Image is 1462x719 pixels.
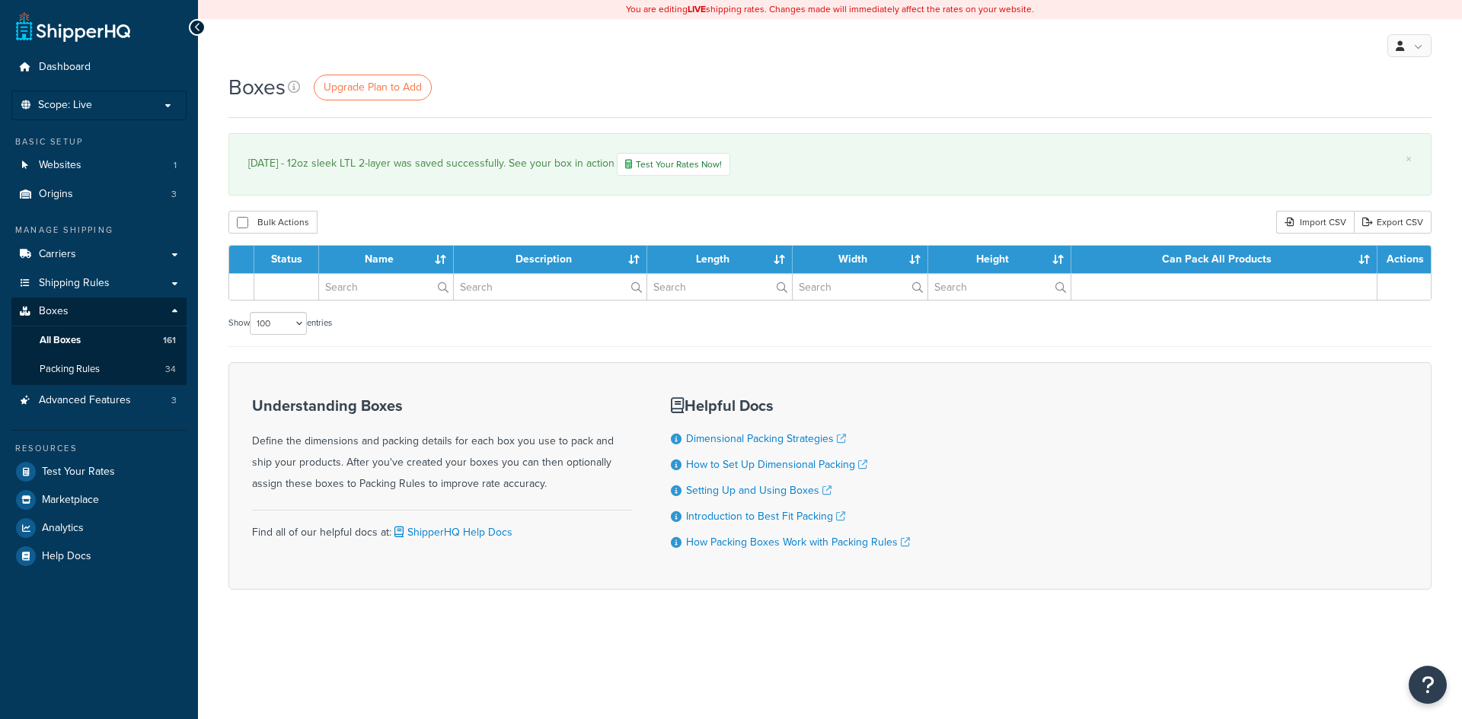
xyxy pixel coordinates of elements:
label: Show entries [228,312,332,335]
a: Test Your Rates Now! [617,153,730,176]
button: Bulk Actions [228,211,318,234]
span: 3 [171,188,177,201]
a: Help Docs [11,542,187,570]
div: [DATE] - 12oz sleek LTL 2-layer was saved successfully. See your box in action [248,153,1412,176]
span: Analytics [42,522,84,535]
input: Search [319,274,453,300]
select: Showentries [250,312,307,335]
th: Name [319,246,454,273]
a: Advanced Features 3 [11,387,187,415]
span: Marketplace [42,494,99,507]
span: Scope: Live [38,99,92,112]
input: Search [793,274,927,300]
div: Resources [11,442,187,455]
a: Boxes [11,297,187,326]
span: Carriers [39,248,76,261]
div: Define the dimensions and packing details for each box you use to pack and ship your products. Af... [252,397,633,495]
li: Packing Rules [11,355,187,383]
a: ShipperHQ Help Docs [391,524,512,540]
span: All Boxes [40,334,81,347]
span: Advanced Features [39,394,131,407]
span: Upgrade Plan to Add [324,79,422,95]
span: Dashboard [39,61,91,74]
a: ShipperHQ Home [16,11,130,42]
a: Analytics [11,514,187,542]
a: × [1406,153,1412,165]
span: Packing Rules [40,363,100,376]
span: Help Docs [42,550,91,563]
a: How to Set Up Dimensional Packing [686,457,867,472]
a: Packing Rules 34 [11,355,187,383]
th: Status [254,246,319,273]
div: Find all of our helpful docs at: [252,510,633,543]
a: Websites 1 [11,151,187,180]
span: Websites [39,159,81,172]
th: Actions [1377,246,1431,273]
th: Description [454,246,647,273]
h3: Understanding Boxes [252,397,633,414]
a: How Packing Boxes Work with Packing Rules [686,534,910,550]
a: Dashboard [11,53,187,81]
div: Manage Shipping [11,224,187,237]
b: LIVE [688,2,706,16]
th: Width [793,246,927,273]
li: Boxes [11,297,187,384]
a: Export CSV [1354,211,1432,234]
input: Search [928,274,1071,300]
a: Upgrade Plan to Add [314,75,432,100]
th: Length [647,246,793,273]
input: Search [647,274,792,300]
a: Dimensional Packing Strategies [686,431,846,447]
span: Boxes [39,305,69,318]
a: Marketplace [11,486,187,514]
span: 1 [174,159,177,172]
a: Origins 3 [11,180,187,208]
a: All Boxes 161 [11,326,187,355]
span: Shipping Rules [39,277,110,290]
a: Shipping Rules [11,269,187,297]
span: Origins [39,188,73,201]
span: 3 [171,394,177,407]
li: Websites [11,151,187,180]
div: Basic Setup [11,135,187,148]
h1: Boxes [228,72,286,102]
span: 161 [163,334,176,347]
li: All Boxes [11,326,187,355]
li: Origins [11,180,187,208]
th: Can Pack All Products [1071,246,1377,273]
a: Carriers [11,240,187,269]
a: Test Your Rates [11,458,187,485]
input: Search [454,274,646,300]
li: Advanced Features [11,387,187,415]
a: Setting Up and Using Boxes [686,482,832,498]
span: 34 [165,363,176,376]
h3: Helpful Docs [671,397,910,414]
span: Test Your Rates [42,466,115,479]
div: Import CSV [1276,211,1354,234]
th: Height [928,246,1071,273]
a: Introduction to Best Fit Packing [686,508,845,524]
button: Open Resource Center [1409,666,1447,704]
